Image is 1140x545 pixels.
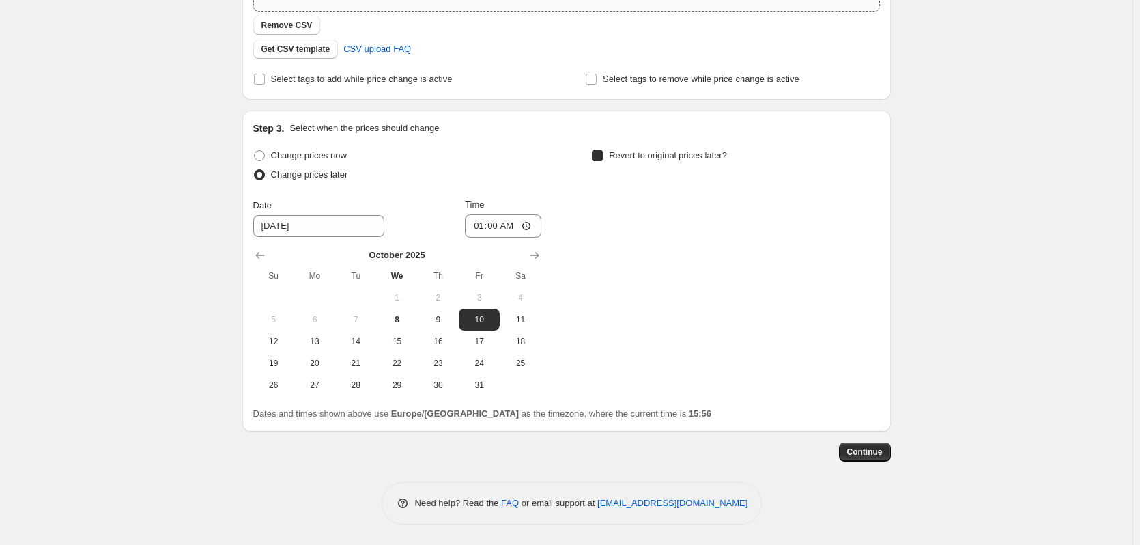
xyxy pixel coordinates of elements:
[253,374,294,396] button: Sunday October 26 2025
[343,42,411,56] span: CSV upload FAQ
[335,265,376,287] th: Tuesday
[259,270,289,281] span: Su
[500,265,541,287] th: Saturday
[418,287,459,309] button: Thursday October 2 2025
[423,314,453,325] span: 9
[382,270,412,281] span: We
[415,498,502,508] span: Need help? Read the
[300,314,330,325] span: 6
[253,331,294,352] button: Sunday October 12 2025
[271,150,347,160] span: Change prices now
[418,265,459,287] th: Thursday
[335,38,419,60] a: CSV upload FAQ
[459,309,500,331] button: Friday October 10 2025
[253,309,294,331] button: Sunday October 5 2025
[335,309,376,331] button: Tuesday October 7 2025
[505,270,535,281] span: Sa
[464,292,494,303] span: 3
[500,352,541,374] button: Saturday October 25 2025
[505,336,535,347] span: 18
[251,246,270,265] button: Show previous month, September 2025
[253,215,384,237] input: 10/8/2025
[271,169,348,180] span: Change prices later
[376,265,417,287] th: Wednesday
[423,358,453,369] span: 23
[382,314,412,325] span: 8
[376,287,417,309] button: Wednesday October 1 2025
[382,336,412,347] span: 15
[376,352,417,374] button: Wednesday October 22 2025
[253,122,285,135] h2: Step 3.
[464,336,494,347] span: 17
[597,498,747,508] a: [EMAIL_ADDRESS][DOMAIN_NAME]
[294,374,335,396] button: Monday October 27 2025
[253,408,712,419] span: Dates and times shown above use as the timezone, where the current time is
[423,336,453,347] span: 16
[459,374,500,396] button: Friday October 31 2025
[300,336,330,347] span: 13
[294,309,335,331] button: Monday October 6 2025
[341,270,371,281] span: Tu
[459,352,500,374] button: Friday October 24 2025
[465,214,541,238] input: 12:00
[259,358,289,369] span: 19
[300,358,330,369] span: 20
[261,44,330,55] span: Get CSV template
[609,150,727,160] span: Revert to original prices later?
[464,358,494,369] span: 24
[501,498,519,508] a: FAQ
[253,265,294,287] th: Sunday
[500,331,541,352] button: Saturday October 18 2025
[341,314,371,325] span: 7
[423,270,453,281] span: Th
[464,380,494,391] span: 31
[459,287,500,309] button: Friday October 3 2025
[382,358,412,369] span: 22
[376,309,417,331] button: Today Wednesday October 8 2025
[423,292,453,303] span: 2
[341,336,371,347] span: 14
[382,380,412,391] span: 29
[505,292,535,303] span: 4
[464,314,494,325] span: 10
[689,408,711,419] b: 15:56
[253,40,339,59] button: Get CSV template
[465,199,484,210] span: Time
[253,352,294,374] button: Sunday October 19 2025
[289,122,439,135] p: Select when the prices should change
[847,447,883,458] span: Continue
[271,74,453,84] span: Select tags to add while price change is active
[376,331,417,352] button: Wednesday October 15 2025
[341,358,371,369] span: 21
[519,498,597,508] span: or email support at
[376,374,417,396] button: Wednesday October 29 2025
[459,265,500,287] th: Friday
[391,408,519,419] b: Europe/[GEOGRAPHIC_DATA]
[335,374,376,396] button: Tuesday October 28 2025
[294,352,335,374] button: Monday October 20 2025
[505,314,535,325] span: 11
[525,246,544,265] button: Show next month, November 2025
[382,292,412,303] span: 1
[505,358,535,369] span: 25
[423,380,453,391] span: 30
[259,380,289,391] span: 26
[259,336,289,347] span: 12
[459,331,500,352] button: Friday October 17 2025
[300,380,330,391] span: 27
[418,331,459,352] button: Thursday October 16 2025
[839,443,891,462] button: Continue
[500,287,541,309] button: Saturday October 4 2025
[335,352,376,374] button: Tuesday October 21 2025
[259,314,289,325] span: 5
[341,380,371,391] span: 28
[464,270,494,281] span: Fr
[294,265,335,287] th: Monday
[294,331,335,352] button: Monday October 13 2025
[253,200,272,210] span: Date
[253,16,321,35] button: Remove CSV
[500,309,541,331] button: Saturday October 11 2025
[603,74,799,84] span: Select tags to remove while price change is active
[335,331,376,352] button: Tuesday October 14 2025
[300,270,330,281] span: Mo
